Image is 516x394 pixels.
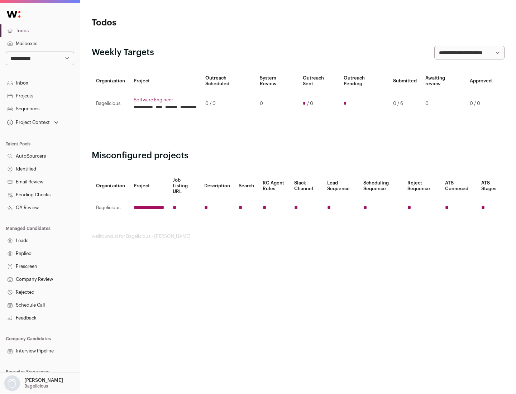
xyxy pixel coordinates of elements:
img: Wellfound [3,7,24,21]
div: Project Context [6,120,50,125]
img: nopic.png [4,375,20,391]
th: Organization [92,71,129,91]
th: ATS Conneced [441,173,477,199]
p: Bagelicious [24,383,48,389]
span: / 0 [307,101,313,106]
h1: Todos [92,17,229,29]
h2: Weekly Targets [92,47,154,58]
td: 0 [255,91,298,116]
th: Submitted [389,71,421,91]
p: [PERSON_NAME] [24,378,63,383]
th: Description [200,173,234,199]
td: 0 / 0 [465,91,496,116]
footer: wellfound:ai for Bagelicious - [PERSON_NAME] [92,234,505,239]
td: 0 [421,91,465,116]
th: Project [129,71,201,91]
th: Awaiting review [421,71,465,91]
a: Software Engineer [134,97,197,103]
td: Bagelicious [92,199,129,217]
button: Open dropdown [3,375,64,391]
td: Bagelicious [92,91,129,116]
th: Outreach Pending [339,71,388,91]
th: RC Agent Rules [258,173,290,199]
td: 0 / 6 [389,91,421,116]
th: Approved [465,71,496,91]
th: ATS Stages [477,173,505,199]
th: Outreach Sent [298,71,340,91]
button: Open dropdown [6,117,60,128]
th: System Review [255,71,298,91]
th: Outreach Scheduled [201,71,255,91]
th: Project [129,173,168,199]
th: Search [234,173,258,199]
td: 0 / 0 [201,91,255,116]
th: Organization [92,173,129,199]
th: Reject Sequence [403,173,441,199]
h2: Misconfigured projects [92,150,505,162]
th: Scheduling Sequence [359,173,403,199]
th: Slack Channel [290,173,323,199]
th: Job Listing URL [168,173,200,199]
th: Lead Sequence [323,173,359,199]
